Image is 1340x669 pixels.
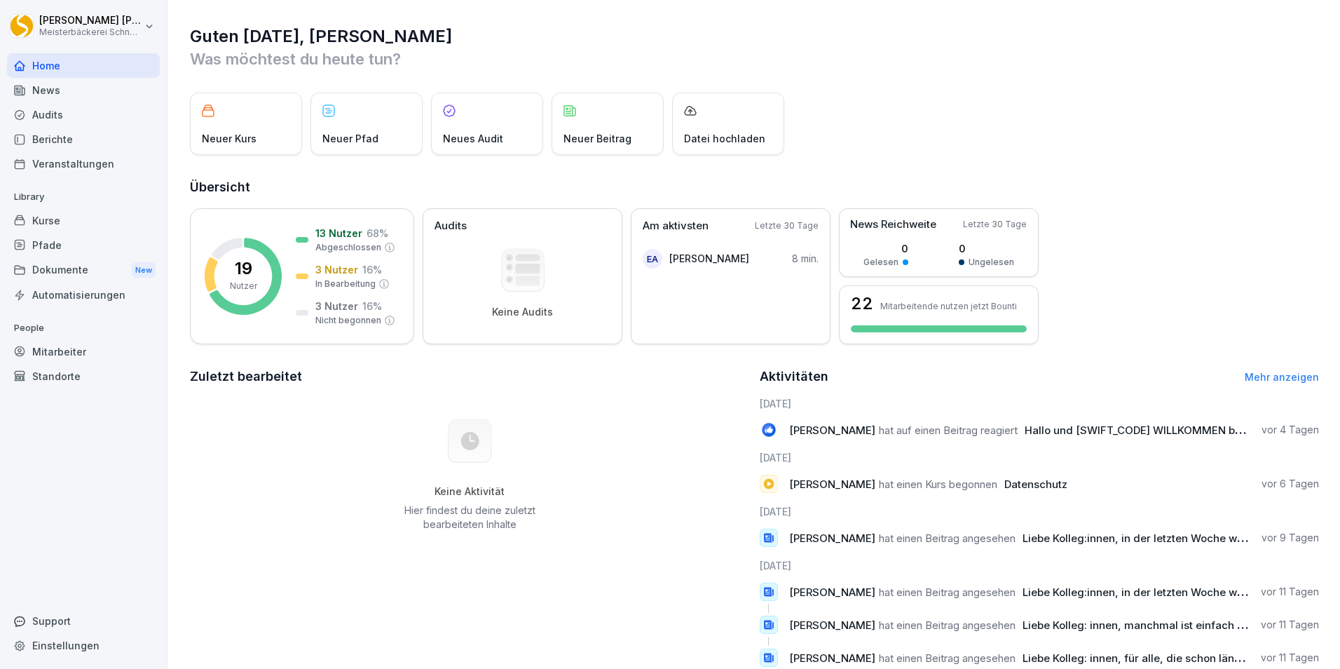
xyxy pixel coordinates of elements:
div: Support [7,609,160,633]
a: Berichte [7,127,160,151]
p: 13 Nutzer [315,226,362,241]
p: Library [7,186,160,208]
a: Veranstaltungen [7,151,160,176]
span: Datenschutz [1004,478,1067,491]
a: Audits [7,102,160,127]
p: Nutzer [230,280,257,292]
p: Mitarbeitende nutzen jetzt Bounti [880,301,1017,311]
p: 8 min. [792,251,819,266]
span: hat einen Beitrag angesehen [879,651,1016,665]
p: 68 % [367,226,388,241]
p: Neues Audit [443,131,503,146]
p: Am aktivsten [643,218,709,234]
p: Letzte 30 Tage [963,218,1027,231]
span: hat einen Kurs begonnen [879,478,997,491]
a: Standorte [7,364,160,388]
p: vor 11 Tagen [1261,585,1319,599]
h6: [DATE] [760,396,1320,411]
p: Gelesen [863,256,898,269]
a: Home [7,53,160,78]
h5: Keine Aktivität [399,485,540,498]
span: hat einen Beitrag angesehen [879,532,1016,545]
p: [PERSON_NAME] [669,251,749,266]
p: 3 Nutzer [315,262,358,277]
span: [PERSON_NAME] [789,619,875,632]
p: Neuer Beitrag [563,131,631,146]
a: Kurse [7,208,160,233]
p: 0 [863,241,908,256]
p: Abgeschlossen [315,241,381,254]
a: Mehr anzeigen [1245,371,1319,383]
span: [PERSON_NAME] [789,532,875,545]
h2: Zuletzt bearbeitet [190,367,750,386]
span: [PERSON_NAME] [789,651,875,665]
p: 0 [959,241,1014,256]
h1: Guten [DATE], [PERSON_NAME] [190,25,1319,48]
p: Was möchtest du heute tun? [190,48,1319,70]
h2: Aktivitäten [760,367,828,386]
a: Pfade [7,233,160,257]
p: Neuer Pfad [322,131,378,146]
span: hat auf einen Beitrag reagiert [879,424,1018,437]
p: vor 11 Tagen [1261,651,1319,665]
p: Ungelesen [969,256,1014,269]
h6: [DATE] [760,558,1320,573]
p: Datei hochladen [684,131,765,146]
p: News Reichweite [850,217,936,233]
p: In Bearbeitung [315,278,376,290]
p: [PERSON_NAME] [PERSON_NAME] [39,15,142,27]
p: Letzte 30 Tage [755,219,819,232]
h6: [DATE] [760,504,1320,519]
a: Automatisierungen [7,283,160,307]
span: [PERSON_NAME] [789,424,875,437]
p: vor 11 Tagen [1261,618,1319,632]
p: Neuer Kurs [202,131,257,146]
p: Audits [435,218,467,234]
a: Einstellungen [7,633,160,658]
p: vor 4 Tagen [1262,423,1319,437]
p: 3 Nutzer [315,299,358,313]
p: 16 % [362,299,382,313]
div: Dokumente [7,257,160,283]
p: Meisterbäckerei Schneckenburger [39,27,142,37]
p: vor 6 Tagen [1262,477,1319,491]
h2: Übersicht [190,177,1319,197]
p: vor 9 Tagen [1262,531,1319,545]
a: DokumenteNew [7,257,160,283]
span: hat einen Beitrag angesehen [879,586,1016,599]
span: hat einen Beitrag angesehen [879,619,1016,632]
p: Hier findest du deine zuletzt bearbeiteten Inhalte [399,504,540,532]
a: News [7,78,160,102]
div: EA [643,249,662,269]
a: Mitarbeiter [7,339,160,364]
h6: [DATE] [760,450,1320,465]
p: 19 [235,260,252,277]
div: New [132,262,156,278]
span: [PERSON_NAME] [789,586,875,599]
h3: 22 [851,295,873,312]
p: People [7,317,160,339]
span: [PERSON_NAME] [789,478,875,491]
p: 16 % [362,262,382,277]
p: Nicht begonnen [315,314,381,327]
p: Keine Audits [492,306,553,318]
